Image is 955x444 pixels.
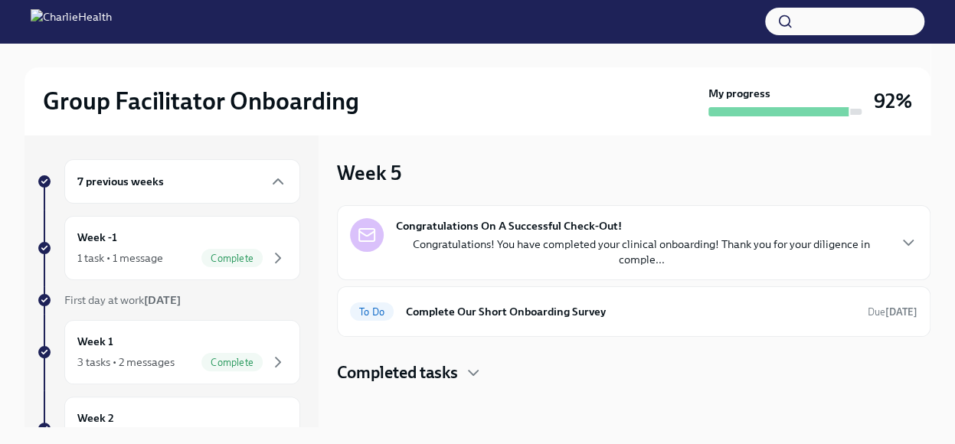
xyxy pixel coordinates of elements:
[406,303,855,320] h6: Complete Our Short Onboarding Survey
[350,306,394,318] span: To Do
[77,173,164,190] h6: 7 previous weeks
[37,292,300,308] a: First day at work[DATE]
[37,320,300,384] a: Week 13 tasks • 2 messagesComplete
[77,250,163,266] div: 1 task • 1 message
[43,86,359,116] h2: Group Facilitator Onboarding
[201,253,263,264] span: Complete
[350,299,917,324] a: To DoComplete Our Short Onboarding SurveyDue[DATE]
[201,357,263,368] span: Complete
[77,229,117,246] h6: Week -1
[337,159,401,187] h3: Week 5
[77,333,113,350] h6: Week 1
[77,410,114,426] h6: Week 2
[337,361,458,384] h4: Completed tasks
[396,218,622,233] strong: Congratulations On A Successful Check-Out!
[868,306,917,318] span: Due
[64,293,181,307] span: First day at work
[77,354,175,370] div: 3 tasks • 2 messages
[64,159,300,204] div: 7 previous weeks
[868,305,917,319] span: October 6th, 2025 09:00
[144,293,181,307] strong: [DATE]
[885,306,917,318] strong: [DATE]
[37,216,300,280] a: Week -11 task • 1 messageComplete
[337,361,930,384] div: Completed tasks
[31,9,112,34] img: CharlieHealth
[396,237,887,267] p: Congratulations! You have completed your clinical onboarding! Thank you for your diligence in com...
[874,87,912,115] h3: 92%
[708,86,770,101] strong: My progress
